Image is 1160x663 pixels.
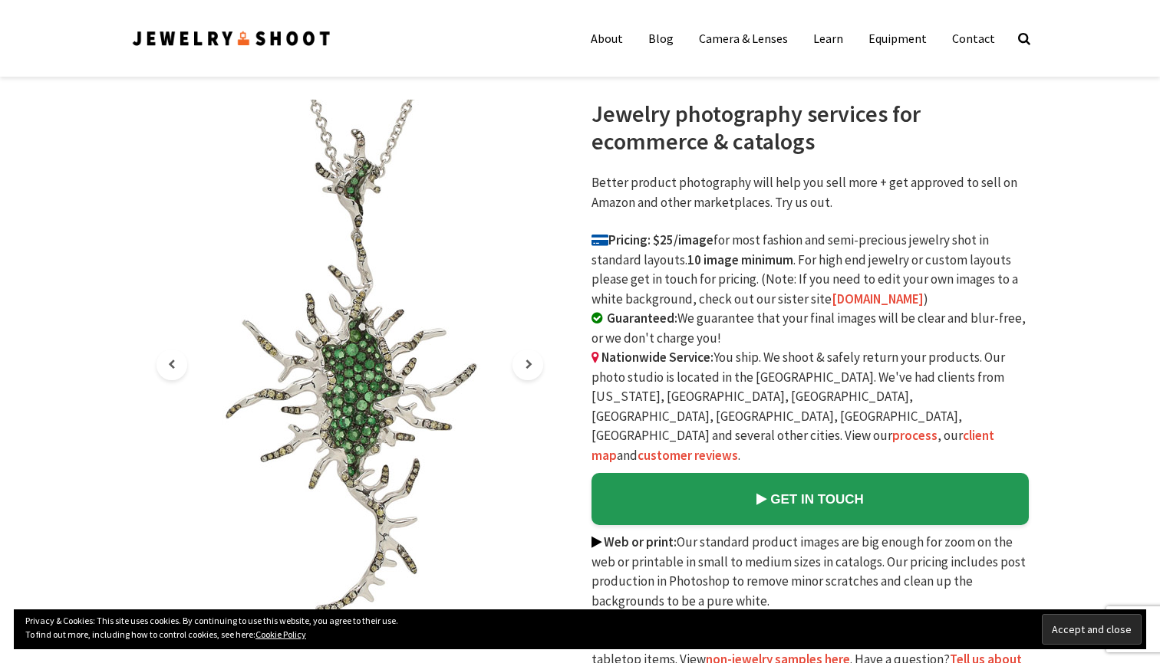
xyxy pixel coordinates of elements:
[637,23,685,54] a: Blog
[592,473,1029,525] a: GET IN TOUCH
[601,349,713,366] b: Nationwide Service:
[638,447,738,464] a: customer reviews
[832,290,924,307] a: [DOMAIN_NAME]
[592,173,1029,212] p: Better product photography will help you sell more + get approved to sell on Amazon and other mar...
[255,629,306,640] a: Cookie Policy
[14,609,1146,649] div: Privacy & Cookies: This site uses cookies. By continuing to use this website, you agree to their ...
[857,23,938,54] a: Equipment
[131,28,332,49] img: Jewelry Photographer Bay Area - San Francisco | Nationwide via Mail
[1042,614,1142,645] input: Accept and close
[687,23,799,54] a: Camera & Lenses
[941,23,1007,54] a: Contact
[592,231,713,248] b: Pricing: $25/image
[892,427,938,444] a: process
[802,23,855,54] a: Learn
[579,23,634,54] a: About
[604,533,677,550] b: Web or print:
[137,100,564,629] img: Jewelry Product Photography
[592,100,1029,155] h1: Jewelry photography services for ecommerce & catalogs
[607,310,677,327] b: Guaranteed:
[687,251,793,268] b: 10 image minimum
[592,427,994,464] a: client map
